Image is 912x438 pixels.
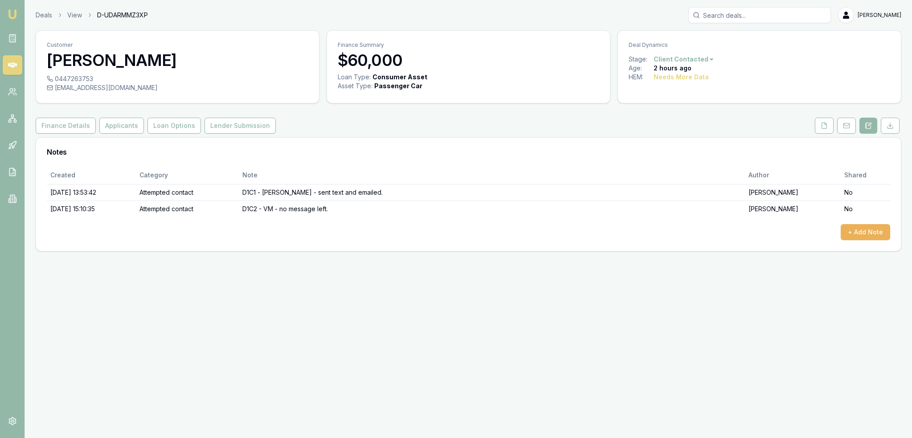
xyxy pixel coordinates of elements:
[97,11,148,20] span: D-UDARMMZ3XP
[841,166,890,184] th: Shared
[338,51,599,69] h3: $60,000
[745,201,841,217] td: [PERSON_NAME]
[203,118,278,134] a: Lender Submission
[239,166,745,184] th: Note
[36,11,52,20] a: Deals
[136,201,239,217] td: Attempted contact
[67,11,82,20] a: View
[36,118,98,134] a: Finance Details
[47,74,308,83] div: 0447263753
[47,201,136,217] td: [DATE] 15:10:35
[745,184,841,201] td: [PERSON_NAME]
[338,41,599,49] p: Finance Summary
[654,73,709,82] div: Needs More Data
[146,118,203,134] a: Loan Options
[7,9,18,20] img: emu-icon-u.png
[47,41,308,49] p: Customer
[841,201,890,217] td: No
[47,83,308,92] div: [EMAIL_ADDRESS][DOMAIN_NAME]
[629,55,654,64] div: Stage:
[98,118,146,134] a: Applicants
[338,82,372,90] div: Asset Type :
[338,73,371,82] div: Loan Type:
[136,166,239,184] th: Category
[841,184,890,201] td: No
[47,184,136,201] td: [DATE] 13:53:42
[654,64,691,73] div: 2 hours ago
[36,11,148,20] nav: breadcrumb
[688,7,831,23] input: Search deals
[374,82,422,90] div: Passenger Car
[47,166,136,184] th: Created
[372,73,427,82] div: Consumer Asset
[629,64,654,73] div: Age:
[629,41,890,49] p: Deal Dynamics
[204,118,276,134] button: Lender Submission
[654,55,715,64] button: Client Contacted
[47,51,308,69] h3: [PERSON_NAME]
[239,201,745,217] td: D1C2 - VM - no message left.
[147,118,201,134] button: Loan Options
[47,148,890,156] h3: Notes
[629,73,654,82] div: HEM:
[99,118,144,134] button: Applicants
[136,184,239,201] td: Attempted contact
[36,118,96,134] button: Finance Details
[239,184,745,201] td: D1C1 - [PERSON_NAME] - sent text and emailed.
[841,224,890,240] button: + Add Note
[858,12,901,19] span: [PERSON_NAME]
[745,166,841,184] th: Author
